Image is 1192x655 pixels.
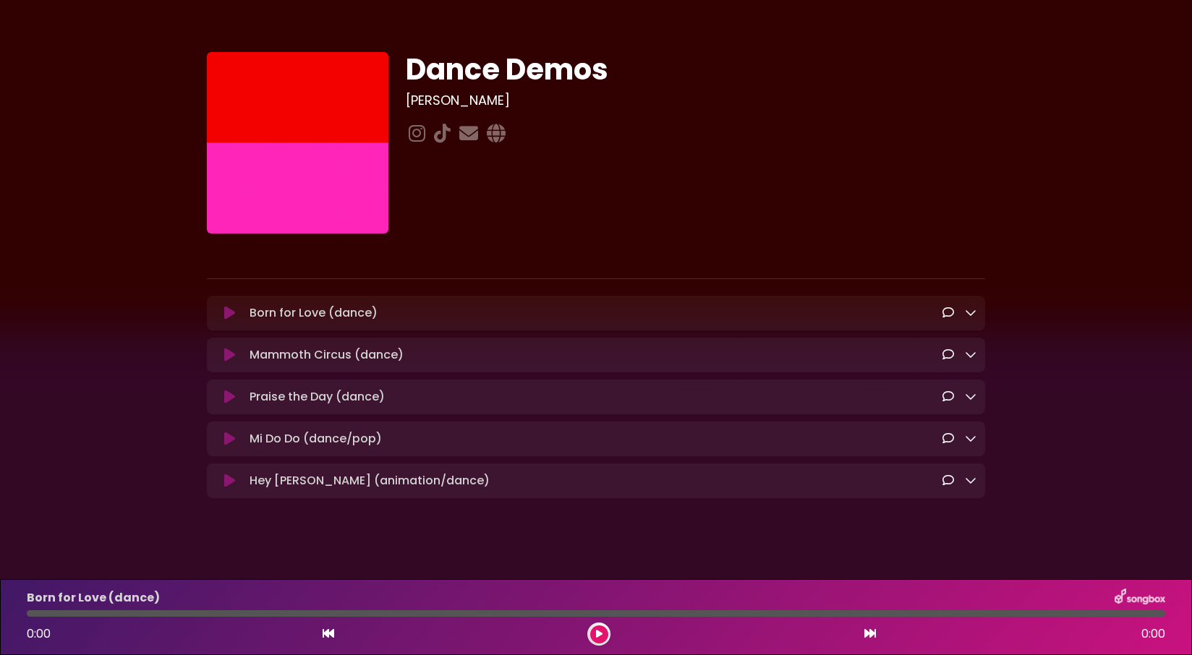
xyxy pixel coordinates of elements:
[250,472,490,489] p: Hey [PERSON_NAME] (animation/dance)
[250,304,378,322] p: Born for Love (dance)
[406,93,985,108] h3: [PERSON_NAME]
[250,430,382,448] p: Mi Do Do (dance/pop)
[250,388,385,406] p: Praise the Day (dance)
[406,52,985,87] h1: Dance Demos
[250,346,404,364] p: Mammoth Circus (dance)
[207,52,388,234] img: gIFmjwn1QZmiNnb1iJ1w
